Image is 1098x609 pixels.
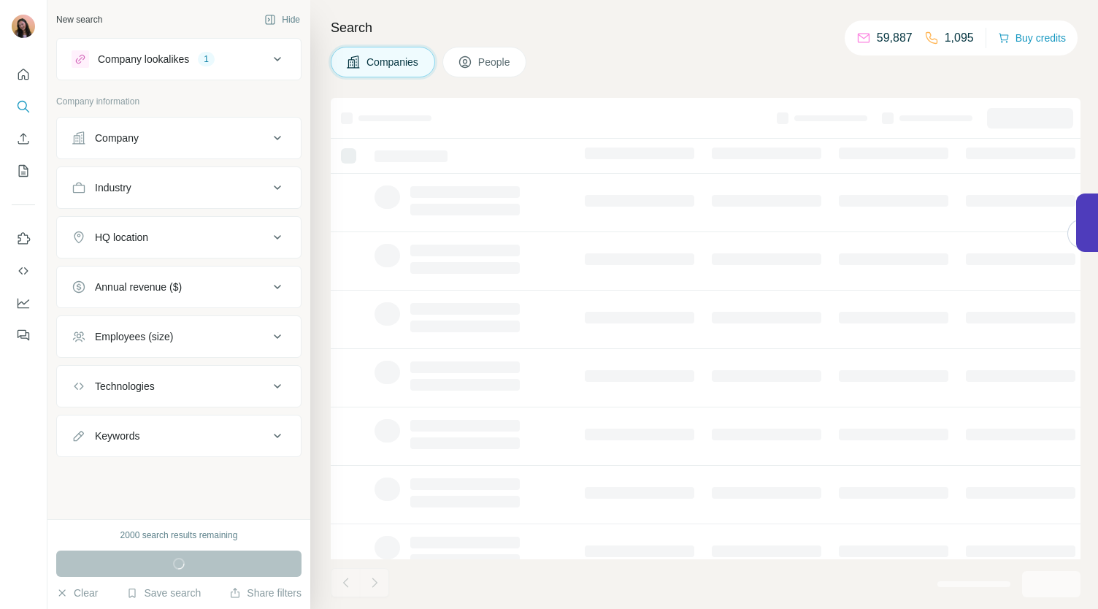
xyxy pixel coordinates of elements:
button: Use Surfe API [12,258,35,284]
button: Industry [57,170,301,205]
p: Company information [56,95,302,108]
div: 2000 search results remaining [120,529,238,542]
button: Feedback [12,322,35,348]
div: Annual revenue ($) [95,280,182,294]
button: My lists [12,158,35,184]
p: 1,095 [945,29,974,47]
button: Annual revenue ($) [57,269,301,304]
button: Search [12,93,35,120]
button: Use Surfe on LinkedIn [12,226,35,252]
span: People [478,55,512,69]
button: Save search [126,586,201,600]
span: Companies [366,55,420,69]
button: HQ location [57,220,301,255]
div: Employees (size) [95,329,173,344]
div: Technologies [95,379,155,394]
div: 1 [198,53,215,66]
button: Quick start [12,61,35,88]
div: New search [56,13,102,26]
h4: Search [331,18,1080,38]
div: HQ location [95,230,148,245]
img: Avatar [12,15,35,38]
div: Industry [95,180,131,195]
button: Employees (size) [57,319,301,354]
div: Keywords [95,429,139,443]
div: Company [95,131,139,145]
div: Company lookalikes [98,52,189,66]
p: 59,887 [877,29,913,47]
button: Company lookalikes1 [57,42,301,77]
button: Enrich CSV [12,126,35,152]
button: Clear [56,586,98,600]
button: Technologies [57,369,301,404]
button: Hide [254,9,310,31]
button: Company [57,120,301,156]
button: Dashboard [12,290,35,316]
button: Keywords [57,418,301,453]
button: Share filters [229,586,302,600]
button: Buy credits [998,28,1066,48]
